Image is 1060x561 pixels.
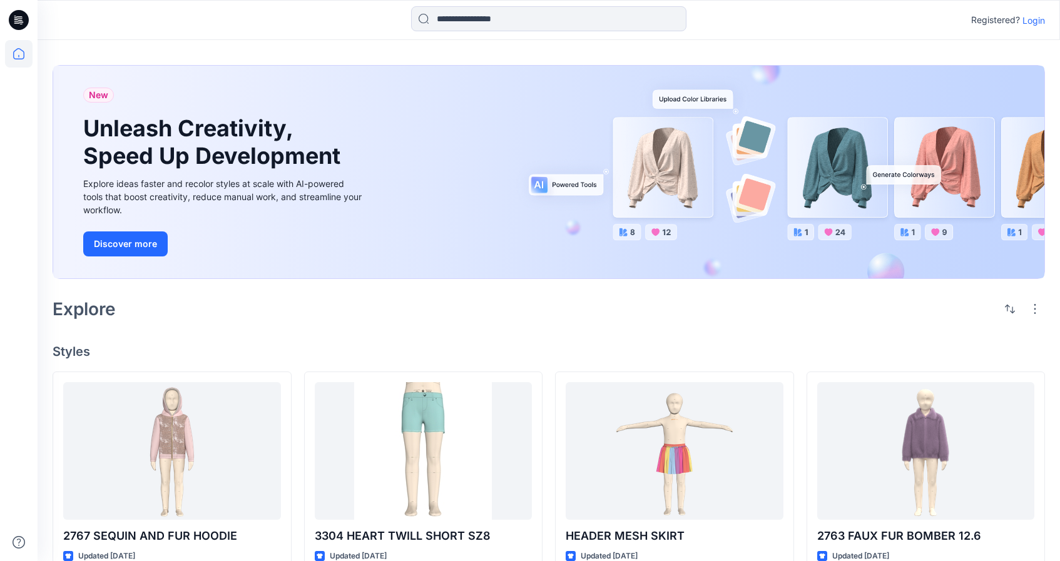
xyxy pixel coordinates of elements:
[566,527,783,545] p: HEADER MESH SKIRT
[817,527,1035,545] p: 2763 FAUX FUR BOMBER 12.6
[83,115,346,169] h1: Unleash Creativity, Speed Up Development
[53,344,1045,359] h4: Styles
[89,88,108,103] span: New
[971,13,1020,28] p: Registered?
[63,382,281,520] a: 2767 SEQUIN AND FUR HOODIE
[566,382,783,520] a: HEADER MESH SKIRT
[1022,14,1045,27] p: Login
[817,382,1035,520] a: 2763 FAUX FUR BOMBER 12.6
[315,382,533,520] a: 3304 HEART TWILL SHORT SZ8
[53,299,116,319] h2: Explore
[315,527,533,545] p: 3304 HEART TWILL SHORT SZ8
[83,231,168,256] button: Discover more
[63,527,281,545] p: 2767 SEQUIN AND FUR HOODIE
[83,177,365,216] div: Explore ideas faster and recolor styles at scale with AI-powered tools that boost creativity, red...
[83,231,365,256] a: Discover more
